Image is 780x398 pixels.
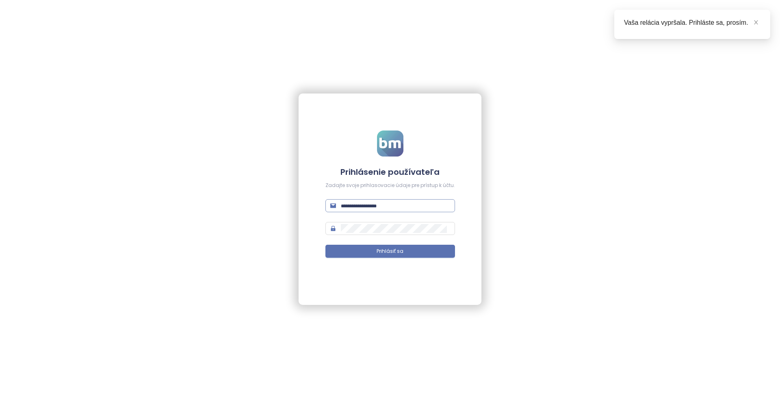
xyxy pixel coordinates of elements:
[377,248,403,255] span: Prihlásiť sa
[325,182,455,189] div: Zadajte svoje prihlasovacie údaje pre prístup k účtu.
[325,245,455,258] button: Prihlásiť sa
[330,203,336,209] span: mail
[377,130,403,157] img: logo
[624,18,760,28] div: Vaša relácia vypršala. Prihláste sa, prosím.
[753,20,759,25] span: close
[330,226,336,231] span: lock
[325,166,455,178] h4: Prihlásenie používateľa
